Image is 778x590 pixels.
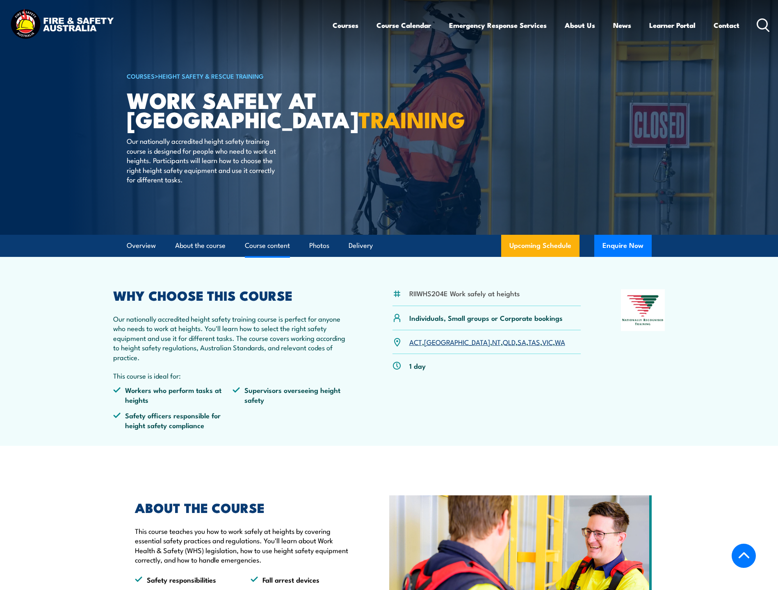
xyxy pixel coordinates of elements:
[251,575,351,584] li: Fall arrest devices
[621,289,665,331] img: Nationally Recognised Training logo.
[127,71,329,81] h6: >
[714,14,739,36] a: Contact
[409,313,563,322] p: Individuals, Small groups or Corporate bookings
[135,526,351,565] p: This course teaches you how to work safely at heights by covering essential safety practices and ...
[565,14,595,36] a: About Us
[409,337,565,347] p: , , , , , , ,
[555,337,565,347] a: WA
[113,385,233,404] li: Workers who perform tasks at heights
[333,14,358,36] a: Courses
[449,14,547,36] a: Emergency Response Services
[233,385,352,404] li: Supervisors overseeing height safety
[113,411,233,430] li: Safety officers responsible for height safety compliance
[358,102,465,136] strong: TRAINING
[528,337,540,347] a: TAS
[158,71,264,80] a: Height Safety & Rescue Training
[309,235,329,256] a: Photos
[518,337,526,347] a: SA
[127,71,155,80] a: COURSES
[501,235,580,257] a: Upcoming Schedule
[492,337,501,347] a: NT
[245,235,290,256] a: Course content
[113,371,353,380] p: This course is ideal for:
[542,337,553,347] a: VIC
[349,235,373,256] a: Delivery
[594,235,652,257] button: Enquire Now
[409,288,520,298] li: RIIWHS204E Work safely at heights
[127,235,156,256] a: Overview
[503,337,516,347] a: QLD
[175,235,226,256] a: About the course
[613,14,631,36] a: News
[113,314,353,362] p: Our nationally accredited height safety training course is perfect for anyone who needs to work a...
[135,575,236,584] li: Safety responsibilities
[127,90,329,128] h1: Work Safely at [GEOGRAPHIC_DATA]
[135,501,351,513] h2: ABOUT THE COURSE
[127,136,276,184] p: Our nationally accredited height safety training course is designed for people who need to work a...
[409,337,422,347] a: ACT
[424,337,490,347] a: [GEOGRAPHIC_DATA]
[649,14,696,36] a: Learner Portal
[376,14,431,36] a: Course Calendar
[409,361,426,370] p: 1 day
[113,289,353,301] h2: WHY CHOOSE THIS COURSE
